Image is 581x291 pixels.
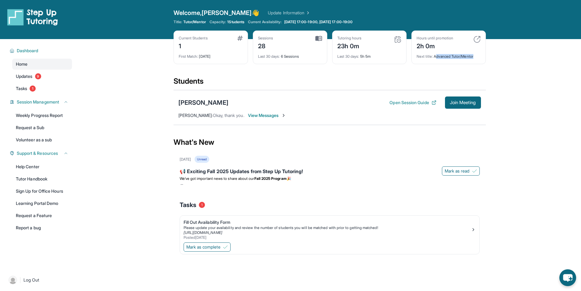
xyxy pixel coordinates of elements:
[20,276,21,284] span: |
[268,10,310,16] a: Update Information
[180,168,480,176] div: 📢 Exciting Fall 2025 Updates from Step Up Tutoring!
[17,150,58,156] span: Support & Resources
[258,54,280,59] span: Last 30 days :
[178,113,213,118] span: [PERSON_NAME] :
[186,244,221,250] span: Mark as complete
[178,98,228,107] div: [PERSON_NAME]
[180,216,479,241] a: Fill Out Availability FormPlease update your availability and review the number of students you w...
[12,59,72,70] a: Home
[281,113,286,118] img: Chevron-Right
[184,219,471,225] div: Fill Out Availability Form
[283,20,354,24] a: [DATE] 17:00-19:00, [DATE] 17:00-19:00
[450,101,476,104] span: Join Meeting
[179,41,208,50] div: 1
[258,50,322,59] div: 6 Sessions
[174,9,260,17] span: Welcome, [PERSON_NAME] 👋
[248,20,282,24] span: Current Availability:
[12,71,72,82] a: Updates9
[179,36,208,41] div: Current Students
[195,156,209,163] div: Unread
[287,176,291,181] span: 🎉
[442,166,480,176] button: Mark as read
[337,54,359,59] span: Last 30 days :
[12,161,72,172] a: Help Center
[254,176,287,181] strong: Fall 2025 Program
[184,242,231,252] button: Mark as complete
[304,10,310,16] img: Chevron Right
[12,210,72,221] a: Request a Feature
[16,73,33,79] span: Updates
[315,36,322,41] img: card
[472,169,477,173] img: Mark as read
[35,73,41,79] span: 9
[7,9,58,26] img: logo
[17,48,38,54] span: Dashboard
[389,100,436,106] button: Open Session Guide
[174,20,182,24] span: Title:
[223,245,228,249] img: Mark as complete
[180,157,191,162] div: [DATE]
[184,235,471,240] div: Posted [DATE]
[14,99,68,105] button: Session Management
[183,20,206,24] span: Tutor/Mentor
[12,186,72,197] a: Sign Up for Office Hours
[17,99,59,105] span: Session Management
[199,202,205,208] span: 1
[30,85,36,92] span: 1
[248,112,286,118] span: View Messages
[237,36,243,41] img: card
[12,83,72,94] a: Tasks1
[6,273,72,287] a: |Log Out
[227,20,244,24] span: 1 Students
[445,96,481,109] button: Join Meeting
[9,276,17,284] img: user-img
[417,41,453,50] div: 2h 0m
[210,20,226,24] span: Capacity:
[284,20,353,24] span: [DATE] 17:00-19:00, [DATE] 17:00-19:00
[337,41,362,50] div: 23h 0m
[337,36,362,41] div: Tutoring hours
[394,36,401,43] img: card
[12,173,72,184] a: Tutor Handbook
[258,41,273,50] div: 28
[12,122,72,133] a: Request a Sub
[337,50,401,59] div: 5h 5m
[417,36,453,41] div: Hours until promotion
[180,176,254,181] span: We’ve got important news to share about our
[180,201,196,209] span: Tasks
[14,150,68,156] button: Support & Resources
[417,50,481,59] div: Advanced Tutor/Mentor
[179,54,198,59] span: First Match :
[179,50,243,59] div: [DATE]
[174,76,486,90] div: Students
[12,134,72,145] a: Volunteer as a sub
[213,113,244,118] span: Okay, thank you.
[12,222,72,233] a: Report a bug
[174,129,486,156] div: What's New
[12,198,72,209] a: Learning Portal Demo
[258,36,273,41] div: Sessions
[14,48,68,54] button: Dashboard
[23,277,39,283] span: Log Out
[16,61,27,67] span: Home
[559,269,576,286] button: chat-button
[417,54,433,59] span: Next title :
[12,110,72,121] a: Weekly Progress Report
[473,36,481,43] img: card
[184,230,222,235] a: [URL][DOMAIN_NAME]
[445,168,470,174] span: Mark as read
[16,85,27,92] span: Tasks
[184,225,471,230] div: Please update your availability and review the number of students you will be matched with prior ...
